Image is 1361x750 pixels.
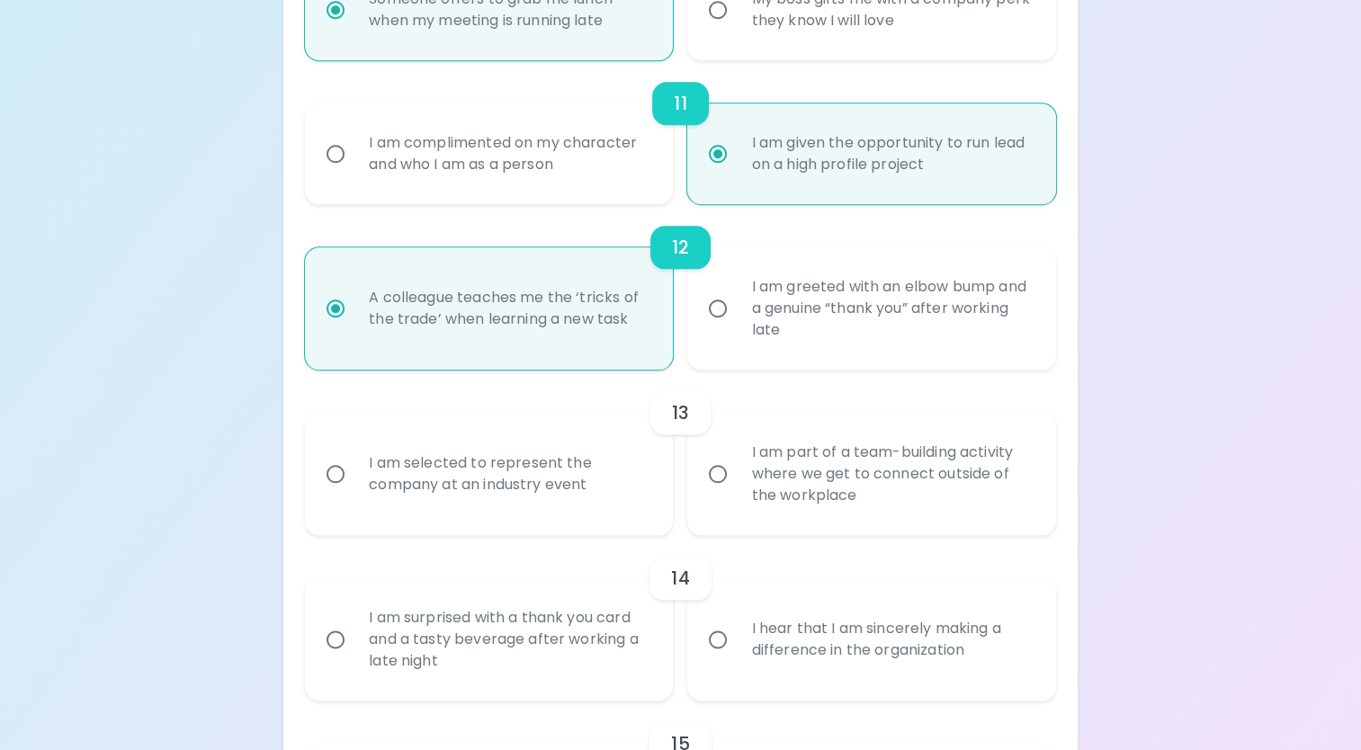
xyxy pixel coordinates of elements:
div: choice-group-check [305,535,1056,701]
div: choice-group-check [305,60,1056,204]
h6: 12 [672,233,689,262]
div: I hear that I am sincerely making a difference in the organization [737,596,1045,683]
div: I am surprised with a thank you card and a tasty beverage after working a late night [354,585,663,693]
h6: 11 [674,89,686,118]
h6: 13 [672,398,689,427]
div: I am greeted with an elbow bump and a genuine “thank you” after working late [737,254,1045,362]
div: choice-group-check [305,370,1056,535]
div: I am part of a team-building activity where we get to connect outside of the workplace [737,420,1045,528]
div: I am selected to represent the company at an industry event [354,431,663,517]
div: choice-group-check [305,204,1056,370]
div: A colleague teaches me the ‘tricks of the trade’ when learning a new task [354,265,663,352]
h6: 14 [671,564,689,593]
div: I am given the opportunity to run lead on a high profile project [737,111,1045,197]
div: I am complimented on my character and who I am as a person [354,111,663,197]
